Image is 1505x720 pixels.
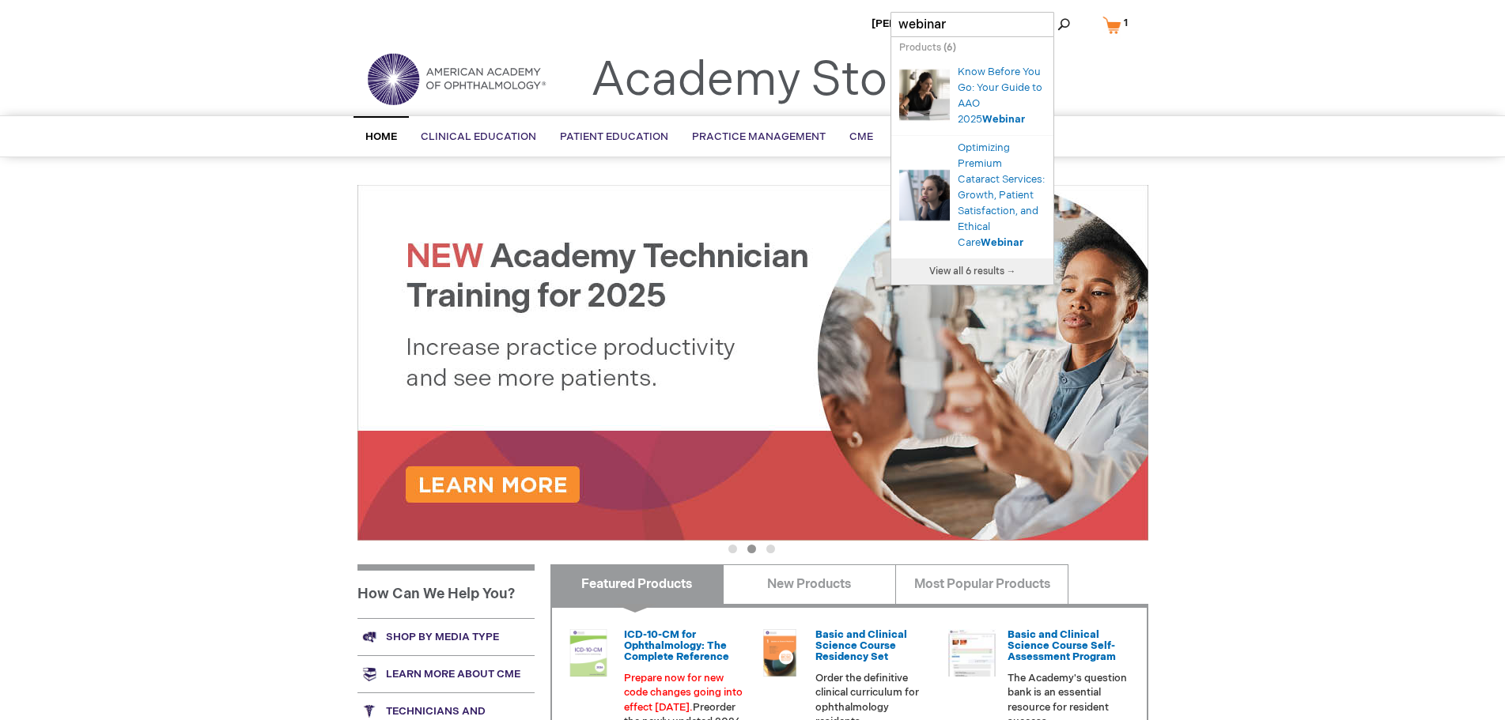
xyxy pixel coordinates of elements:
[899,63,958,131] a: Know Before You Go: Your Guide to AAO 2025 Webinar
[899,63,950,126] img: Know Before You Go: Your Guide to AAO 2025 Webinar
[948,629,996,677] img: bcscself_20.jpg
[624,672,743,714] font: Prepare now for new code changes going into effect [DATE].
[357,655,535,692] a: Learn more about CME
[899,164,950,227] img: Optimizing Premium Cataract Services: Growth, Patient Satisfaction, and Ethical Care Webinar
[565,629,612,677] img: 0120008u_42.png
[728,545,737,553] button: 1 of 3
[899,42,941,54] span: Products
[766,545,775,553] button: 3 of 3
[550,564,724,604] a: Featured Products
[357,564,535,618] h1: How Can We Help You?
[849,130,873,143] span: CME
[560,130,668,143] span: Patient Education
[1008,628,1116,664] a: Basic and Clinical Science Course Self-Assessment Program
[421,130,536,143] span: Clinical Education
[958,66,1042,126] a: Know Before You Go: Your Guide to AAO 2025Webinar
[943,42,956,54] span: ( )
[756,629,804,677] img: 02850963u_47.png
[872,17,959,30] a: [PERSON_NAME]
[982,113,1025,126] span: Webinar
[365,130,397,143] span: Home
[891,12,1054,37] input: Name, # or keyword
[591,52,932,109] a: Academy Store
[891,258,1053,285] a: View all 6 results →
[815,628,907,664] a: Basic and Clinical Science Course Residency Set
[747,545,756,553] button: 2 of 3
[1124,17,1128,29] span: 1
[899,164,958,232] a: Optimizing Premium Cataract Services: Growth, Patient Satisfaction, and Ethical Care Webinar
[958,141,1045,249] a: Optimizing Premium Cataract Services: Growth, Patient Satisfaction, and Ethical CareWebinar
[692,130,826,143] span: Practice Management
[981,236,1023,249] span: Webinar
[891,59,1053,258] ul: Search Autocomplete Result
[947,42,953,54] span: 6
[1099,11,1138,39] a: 1
[723,564,896,604] a: New Products
[1017,8,1077,40] span: Search
[895,564,1068,604] a: Most Popular Products
[929,266,1016,277] span: View all 6 results →
[624,628,729,664] a: ICD-10-CM for Ophthalmology: The Complete Reference
[357,618,535,655] a: Shop by media type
